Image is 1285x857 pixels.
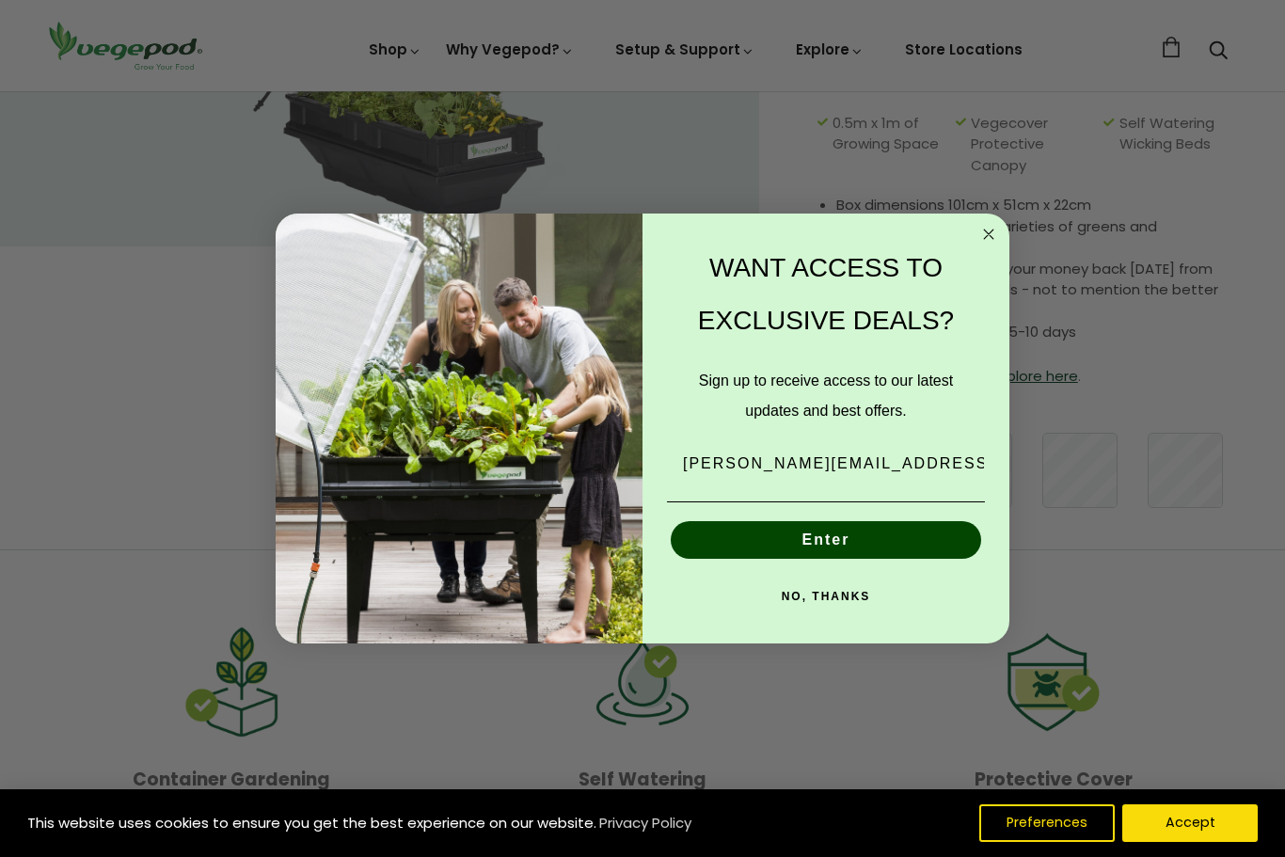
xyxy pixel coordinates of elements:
button: Preferences [979,804,1115,842]
button: NO, THANKS [667,578,985,615]
button: Accept [1122,804,1258,842]
span: Sign up to receive access to our latest updates and best offers. [699,373,953,419]
button: Enter [671,521,981,559]
img: e9d03583-1bb1-490f-ad29-36751b3212ff.jpeg [276,214,642,643]
span: WANT ACCESS TO EXCLUSIVE DEALS? [698,253,954,335]
a: Privacy Policy (opens in a new tab) [596,806,694,840]
span: This website uses cookies to ensure you get the best experience on our website. [27,813,596,833]
img: underline [667,501,985,502]
input: Email [667,445,985,483]
button: Close dialog [977,223,1000,246]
